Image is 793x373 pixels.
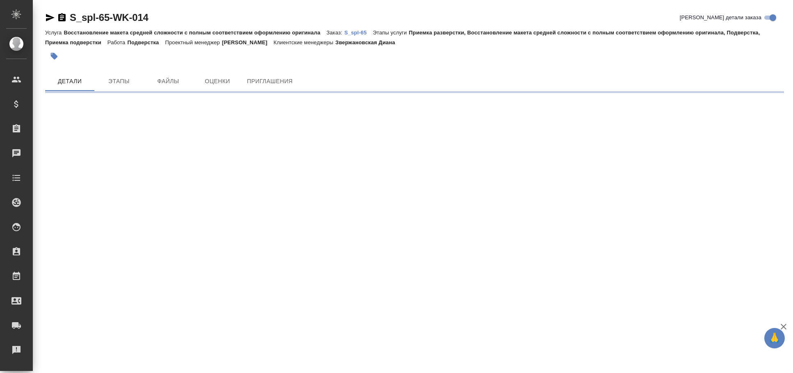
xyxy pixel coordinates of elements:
p: Подверстка [127,39,165,45]
span: Файлы [149,76,188,86]
p: Звержановская Диана [336,39,401,45]
a: S_spl-65 [344,29,373,36]
span: [PERSON_NAME] детали заказа [680,14,761,22]
p: Услуга [45,30,64,36]
p: Восстановление макета средней сложности с полным соответствием оформлению оригинала [64,30,326,36]
span: Оценки [198,76,237,86]
button: Скопировать ссылку [57,13,67,23]
p: [PERSON_NAME] [222,39,274,45]
button: Скопировать ссылку для ЯМессенджера [45,13,55,23]
p: Этапы услуги [373,30,409,36]
span: Этапы [99,76,139,86]
span: Детали [50,76,89,86]
button: Добавить тэг [45,47,63,65]
button: 🙏 [764,328,785,348]
p: Заказ: [327,30,344,36]
p: Проектный менеджер [165,39,222,45]
span: Приглашения [247,76,293,86]
a: S_spl-65-WK-014 [70,12,149,23]
p: Клиентские менеджеры [274,39,336,45]
span: 🙏 [768,330,782,347]
p: Работа [107,39,128,45]
p: S_spl-65 [344,30,373,36]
